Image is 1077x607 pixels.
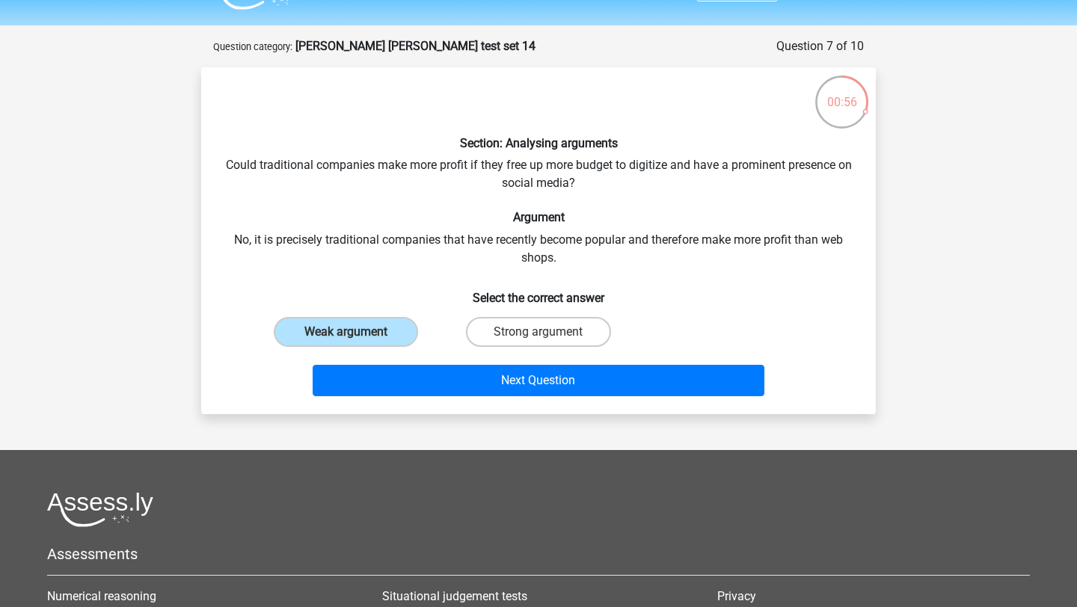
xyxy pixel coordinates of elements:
small: Question category: [213,41,292,52]
h5: Assessments [47,545,1030,563]
h6: Select the correct answer [225,279,852,305]
h6: Argument [225,210,852,224]
button: Next Question [313,365,765,396]
div: Could traditional companies make more profit if they free up more budget to digitize and have a p... [207,79,870,402]
h6: Section: Analysing arguments [225,136,852,150]
strong: [PERSON_NAME] [PERSON_NAME] test set 14 [295,39,536,53]
div: Question 7 of 10 [776,37,864,55]
a: Privacy [717,589,756,603]
img: Assessly logo [47,492,153,527]
div: 00:56 [814,74,870,111]
a: Situational judgement tests [382,589,527,603]
label: Weak argument [274,317,418,347]
a: Numerical reasoning [47,589,156,603]
label: Strong argument [466,317,610,347]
